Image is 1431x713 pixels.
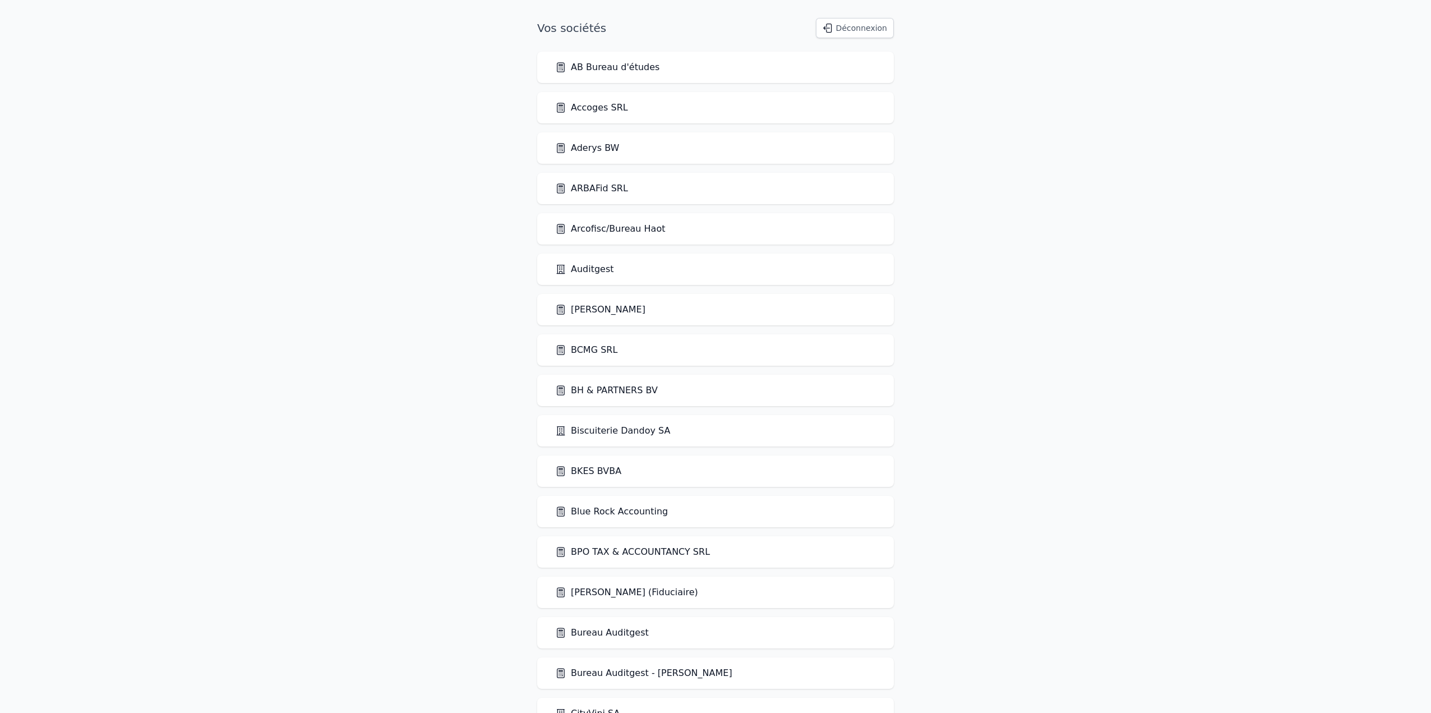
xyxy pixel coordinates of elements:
[555,586,698,599] a: [PERSON_NAME] (Fiduciaire)
[555,666,732,680] a: Bureau Auditgest - [PERSON_NAME]
[555,545,710,559] a: BPO TAX & ACCOUNTANCY SRL
[555,464,621,478] a: BKES BVBA
[555,182,628,195] a: ARBAFid SRL
[555,505,668,518] a: Blue Rock Accounting
[555,61,659,74] a: AB Bureau d'études
[555,263,614,276] a: Auditgest
[555,303,645,316] a: [PERSON_NAME]
[555,424,670,438] a: Biscuiterie Dandoy SA
[555,343,617,357] a: BCMG SRL
[555,222,665,236] a: Arcofisc/Bureau Haot
[555,101,628,114] a: Accoges SRL
[555,141,619,155] a: Aderys BW
[555,384,658,397] a: BH & PARTNERS BV
[537,20,606,36] h1: Vos sociétés
[816,18,894,38] button: Déconnexion
[555,626,649,640] a: Bureau Auditgest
